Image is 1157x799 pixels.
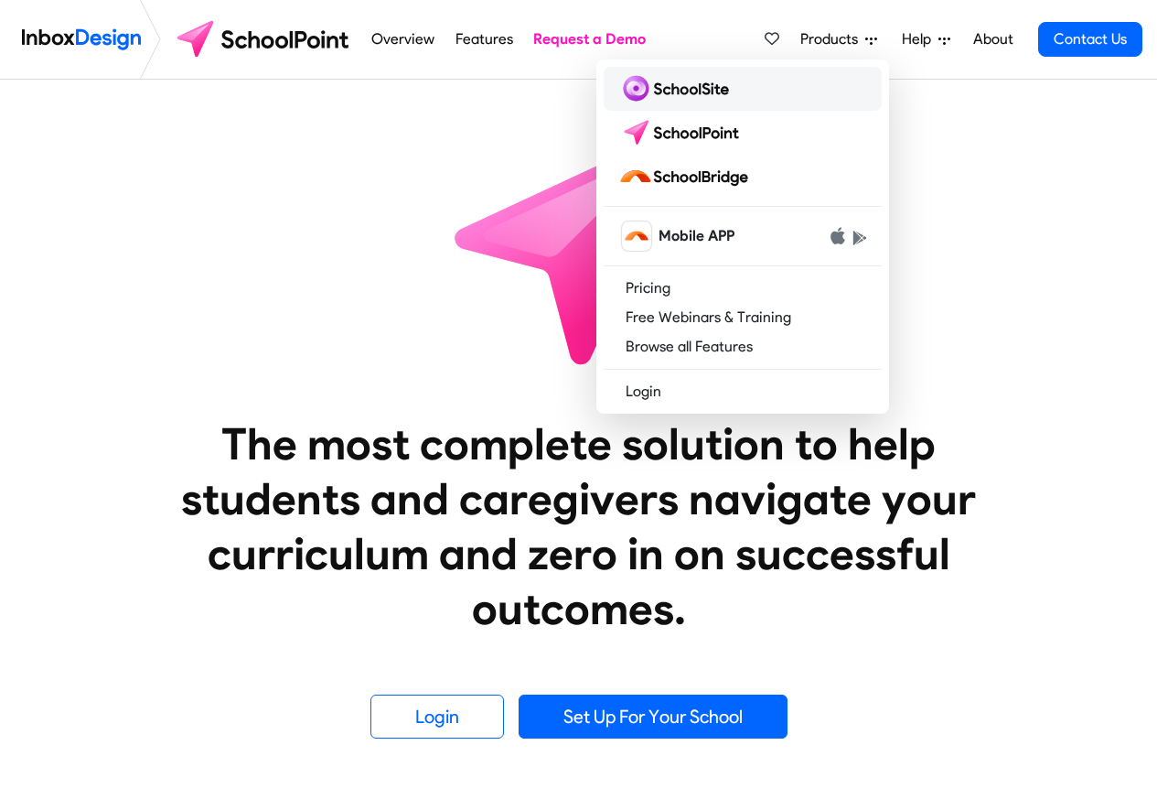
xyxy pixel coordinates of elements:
[968,21,1018,58] a: About
[596,59,889,414] div: Products
[659,225,734,247] span: Mobile APP
[604,214,882,258] a: schoolbridge icon Mobile APP
[145,416,1013,636] heading: The most complete solution to help students and caregivers navigate your curriculum and zero in o...
[370,695,504,739] a: Login
[902,28,938,50] span: Help
[618,162,755,191] img: schoolbridge logo
[622,221,651,251] img: schoolbridge icon
[604,303,882,332] a: Free Webinars & Training
[618,74,736,103] img: schoolsite logo
[604,377,882,406] a: Login
[168,17,361,61] img: schoolpoint logo
[414,80,744,409] img: icon_schoolpoint.svg
[793,21,884,58] a: Products
[604,274,882,303] a: Pricing
[895,21,958,58] a: Help
[450,21,518,58] a: Features
[519,695,787,739] a: Set Up For Your School
[604,332,882,362] a: Browse all Features
[1038,22,1142,57] a: Contact Us
[529,21,651,58] a: Request a Demo
[367,21,440,58] a: Overview
[618,118,747,147] img: schoolpoint logo
[800,28,865,50] span: Products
